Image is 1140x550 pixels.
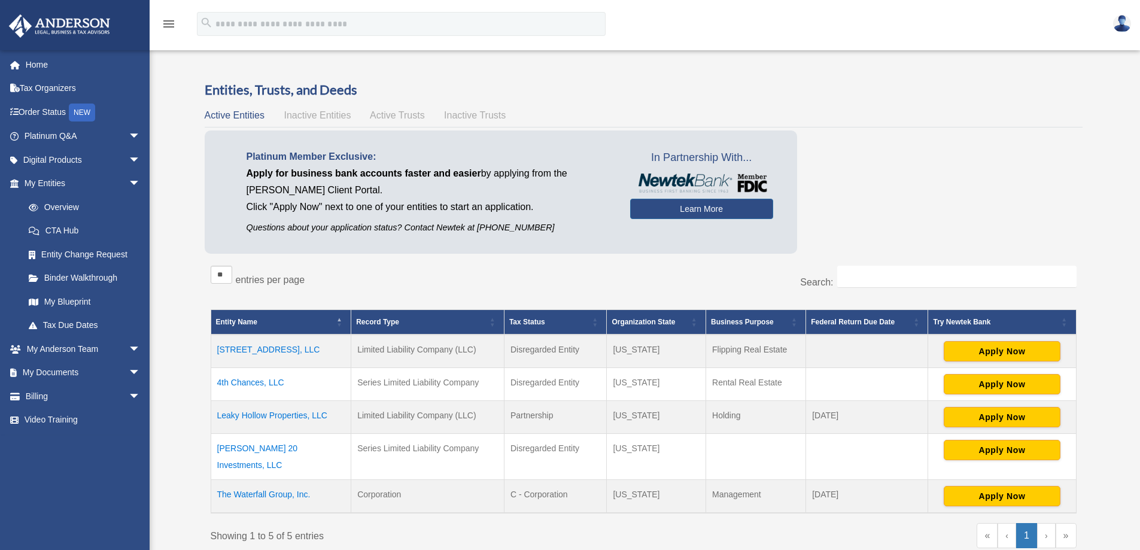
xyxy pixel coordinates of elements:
[211,335,351,368] td: [STREET_ADDRESS], LLC
[8,384,159,408] a: Billingarrow_drop_down
[129,384,153,409] span: arrow_drop_down
[944,341,1060,361] button: Apply Now
[607,335,706,368] td: [US_STATE]
[247,165,612,199] p: by applying from the [PERSON_NAME] Client Portal.
[17,242,153,266] a: Entity Change Request
[607,434,706,480] td: [US_STATE]
[706,401,806,434] td: Holding
[129,361,153,385] span: arrow_drop_down
[129,148,153,172] span: arrow_drop_down
[607,368,706,401] td: [US_STATE]
[504,434,606,480] td: Disregarded Entity
[444,110,506,120] span: Inactive Trusts
[504,335,606,368] td: Disregarded Entity
[211,401,351,434] td: Leaky Hollow Properties, LLC
[351,368,504,401] td: Series Limited Liability Company
[129,337,153,361] span: arrow_drop_down
[8,148,159,172] a: Digital Productsarrow_drop_down
[356,318,399,326] span: Record Type
[977,523,998,548] a: First
[247,220,612,235] p: Questions about your application status? Contact Newtek at [PHONE_NUMBER]
[928,310,1076,335] th: Try Newtek Bank : Activate to sort
[236,275,305,285] label: entries per page
[711,318,774,326] span: Business Purpose
[247,148,612,165] p: Platinum Member Exclusive:
[205,110,265,120] span: Active Entities
[247,168,481,178] span: Apply for business bank accounts faster and easier
[351,480,504,513] td: Corporation
[806,310,928,335] th: Federal Return Due Date: Activate to sort
[351,310,504,335] th: Record Type: Activate to sort
[211,523,635,545] div: Showing 1 to 5 of 5 entries
[504,310,606,335] th: Tax Status: Activate to sort
[944,374,1060,394] button: Apply Now
[247,199,612,215] p: Click "Apply Now" next to one of your entities to start an application.
[1037,523,1056,548] a: Next
[370,110,425,120] span: Active Trusts
[162,21,176,31] a: menu
[630,148,773,168] span: In Partnership With...
[944,440,1060,460] button: Apply Now
[630,199,773,219] a: Learn More
[504,401,606,434] td: Partnership
[607,310,706,335] th: Organization State: Activate to sort
[509,318,545,326] span: Tax Status
[129,124,153,149] span: arrow_drop_down
[17,266,153,290] a: Binder Walkthrough
[706,335,806,368] td: Flipping Real Estate
[200,16,213,29] i: search
[800,277,833,287] label: Search:
[998,523,1016,548] a: Previous
[1016,523,1037,548] a: 1
[504,368,606,401] td: Disregarded Entity
[17,219,153,243] a: CTA Hub
[1056,523,1077,548] a: Last
[8,361,159,385] a: My Documentsarrow_drop_down
[211,368,351,401] td: 4th Chances, LLC
[8,337,159,361] a: My Anderson Teamarrow_drop_down
[706,480,806,513] td: Management
[205,81,1083,99] h3: Entities, Trusts, and Deeds
[706,368,806,401] td: Rental Real Estate
[284,110,351,120] span: Inactive Entities
[8,77,159,101] a: Tax Organizers
[944,407,1060,427] button: Apply Now
[17,290,153,314] a: My Blueprint
[162,17,176,31] i: menu
[806,401,928,434] td: [DATE]
[8,408,159,432] a: Video Training
[607,401,706,434] td: [US_STATE]
[17,195,147,219] a: Overview
[69,104,95,121] div: NEW
[5,14,114,38] img: Anderson Advisors Platinum Portal
[806,480,928,513] td: [DATE]
[612,318,675,326] span: Organization State
[216,318,257,326] span: Entity Name
[8,172,153,196] a: My Entitiesarrow_drop_down
[8,100,159,124] a: Order StatusNEW
[636,174,767,193] img: NewtekBankLogoSM.png
[351,335,504,368] td: Limited Liability Company (LLC)
[706,310,806,335] th: Business Purpose: Activate to sort
[351,401,504,434] td: Limited Liability Company (LLC)
[8,53,159,77] a: Home
[211,480,351,513] td: The Waterfall Group, Inc.
[211,310,351,335] th: Entity Name: Activate to invert sorting
[607,480,706,513] td: [US_STATE]
[129,172,153,196] span: arrow_drop_down
[8,124,159,148] a: Platinum Q&Aarrow_drop_down
[933,315,1057,329] div: Try Newtek Bank
[211,434,351,480] td: [PERSON_NAME] 20 Investments, LLC
[811,318,895,326] span: Federal Return Due Date
[17,314,153,338] a: Tax Due Dates
[1113,15,1131,32] img: User Pic
[944,486,1060,506] button: Apply Now
[504,480,606,513] td: C - Corporation
[351,434,504,480] td: Series Limited Liability Company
